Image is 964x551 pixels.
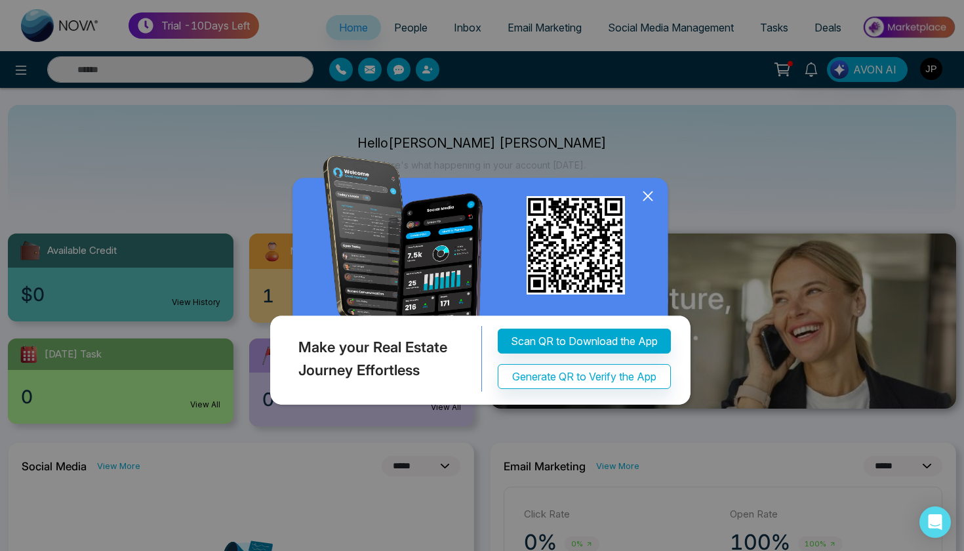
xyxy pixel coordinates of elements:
div: Make your Real Estate Journey Effortless [267,326,482,392]
img: qr_for_download_app.png [527,196,625,295]
div: Open Intercom Messenger [919,506,951,538]
button: Scan QR to Download the App [498,329,671,354]
img: QRModal [267,155,697,411]
button: Generate QR to Verify the App [498,364,671,389]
